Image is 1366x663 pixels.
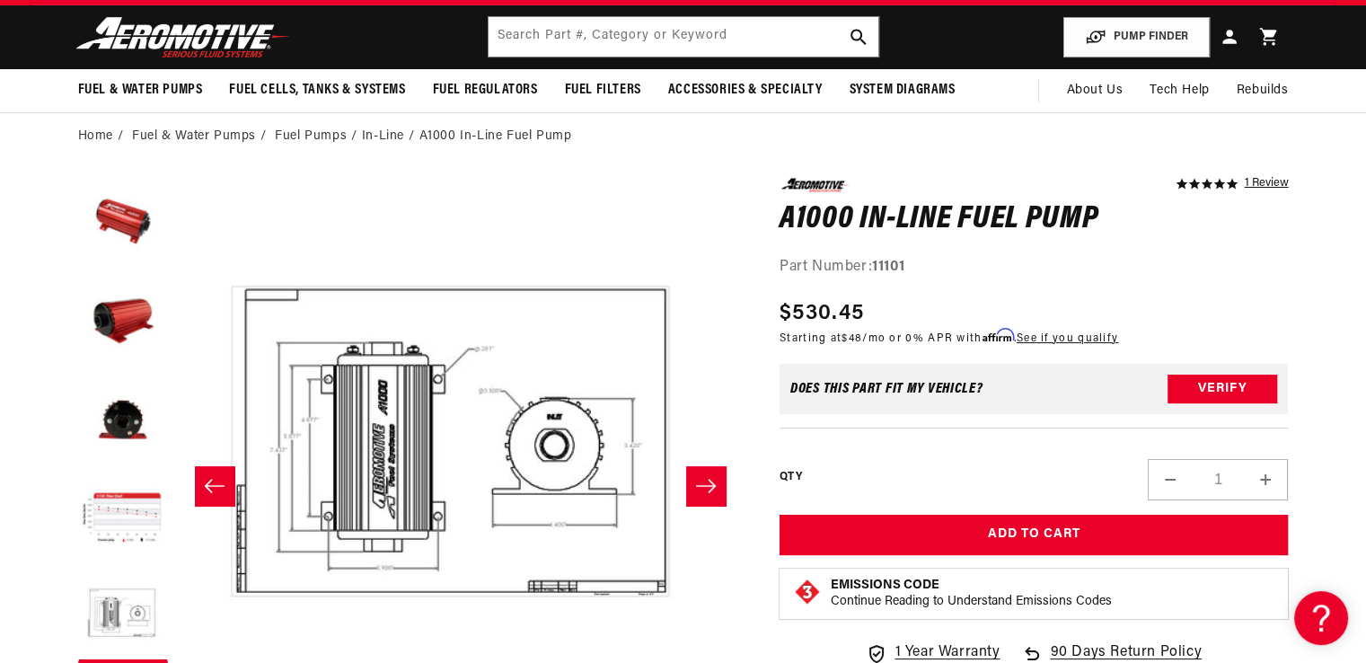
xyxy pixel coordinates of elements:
[780,256,1289,279] div: Part Number:
[872,260,904,274] strong: 11101
[1053,69,1136,112] a: About Us
[229,81,405,100] span: Fuel Cells, Tanks & Systems
[362,127,419,146] li: In-Line
[1223,69,1302,112] summary: Rebuilds
[780,297,864,330] span: $530.45
[831,594,1112,610] p: Continue Reading to Understand Emissions Codes
[780,330,1118,347] p: Starting at /mo or 0% APR with .
[1066,84,1123,97] span: About Us
[78,277,168,367] button: Load image 2 in gallery view
[433,81,538,100] span: Fuel Regulators
[850,81,956,100] span: System Diagrams
[419,127,572,146] li: A1000 In-Line Fuel Pump
[78,178,168,268] button: Load image 1 in gallery view
[419,69,551,111] summary: Fuel Regulators
[1244,178,1288,190] a: 1 reviews
[793,578,822,606] img: Emissions code
[78,376,168,465] button: Load image 3 in gallery view
[839,17,878,57] button: search button
[1237,81,1289,101] span: Rebuilds
[195,466,234,506] button: Slide left
[780,515,1289,555] button: Add to Cart
[983,329,1014,342] span: Affirm
[132,127,256,146] a: Fuel & Water Pumps
[780,206,1289,234] h1: A1000 In-Line Fuel Pump
[78,573,168,663] button: Load image 5 in gallery view
[71,16,295,58] img: Aeromotive
[1136,69,1222,112] summary: Tech Help
[790,382,983,396] div: Does This part fit My vehicle?
[78,127,113,146] a: Home
[831,579,939,592] strong: Emissions Code
[842,333,862,344] span: $48
[551,69,655,111] summary: Fuel Filters
[489,17,878,57] input: Search by Part Number, Category or Keyword
[65,69,216,111] summary: Fuel & Water Pumps
[78,127,1289,146] nav: breadcrumbs
[1150,81,1209,101] span: Tech Help
[1017,333,1118,344] a: See if you qualify - Learn more about Affirm Financing (opens in modal)
[686,466,726,506] button: Slide right
[1063,17,1210,57] button: PUMP FINDER
[78,81,203,100] span: Fuel & Water Pumps
[655,69,836,111] summary: Accessories & Specialty
[1168,375,1277,403] button: Verify
[275,127,347,146] a: Fuel Pumps
[780,470,802,485] label: QTY
[836,69,969,111] summary: System Diagrams
[565,81,641,100] span: Fuel Filters
[216,69,419,111] summary: Fuel Cells, Tanks & Systems
[668,81,823,100] span: Accessories & Specialty
[831,578,1112,610] button: Emissions CodeContinue Reading to Understand Emissions Codes
[78,474,168,564] button: Load image 4 in gallery view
